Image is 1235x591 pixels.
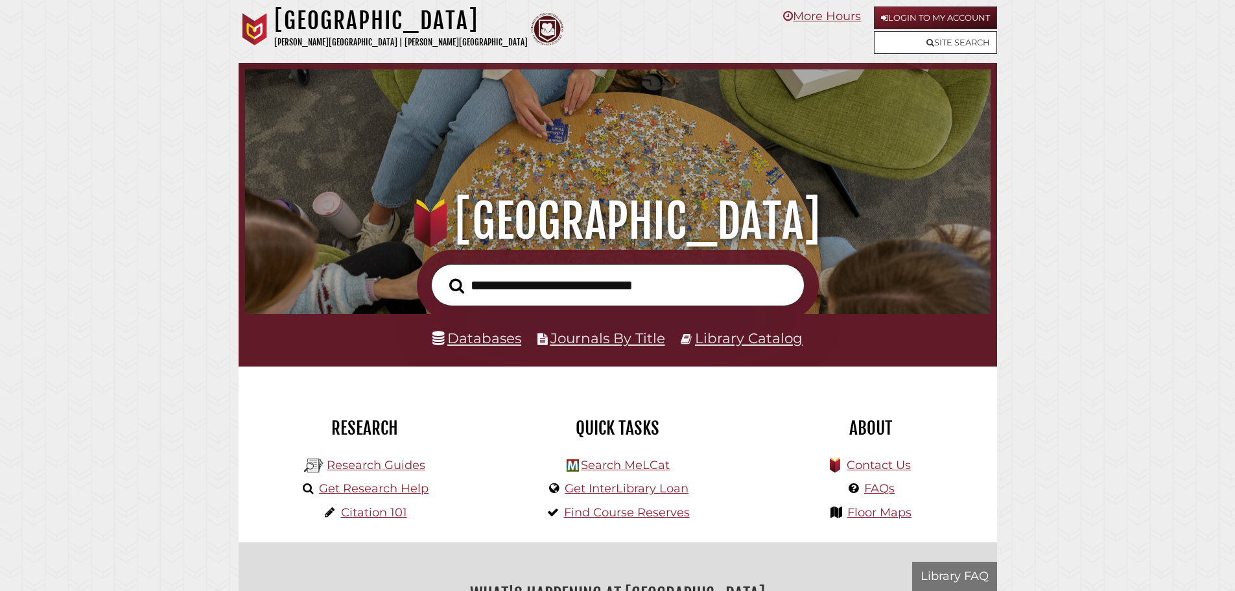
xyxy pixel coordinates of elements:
[274,35,528,50] p: [PERSON_NAME][GEOGRAPHIC_DATA] | [PERSON_NAME][GEOGRAPHIC_DATA]
[847,505,912,520] a: Floor Maps
[695,330,803,346] a: Library Catalog
[341,505,407,520] a: Citation 101
[263,193,972,250] h1: [GEOGRAPHIC_DATA]
[531,13,563,45] img: Calvin Theological Seminary
[274,6,528,35] h1: [GEOGRAPHIC_DATA]
[432,330,521,346] a: Databases
[581,458,670,472] a: Search MeLCat
[501,417,735,439] h2: Quick Tasks
[304,456,323,476] img: Hekman Library Logo
[754,417,987,439] h2: About
[567,459,579,472] img: Hekman Library Logo
[874,6,997,29] a: Login to My Account
[550,330,665,346] a: Journals By Title
[248,417,482,439] h2: Research
[564,505,690,520] a: Find Course Reserves
[565,481,688,496] a: Get InterLibrary Loan
[847,458,911,472] a: Contact Us
[319,481,429,496] a: Get Research Help
[864,481,895,496] a: FAQs
[783,9,861,23] a: More Hours
[874,31,997,54] a: Site Search
[443,274,471,298] button: Search
[327,458,425,472] a: Research Guides
[449,278,464,294] i: Search
[239,13,271,45] img: Calvin University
